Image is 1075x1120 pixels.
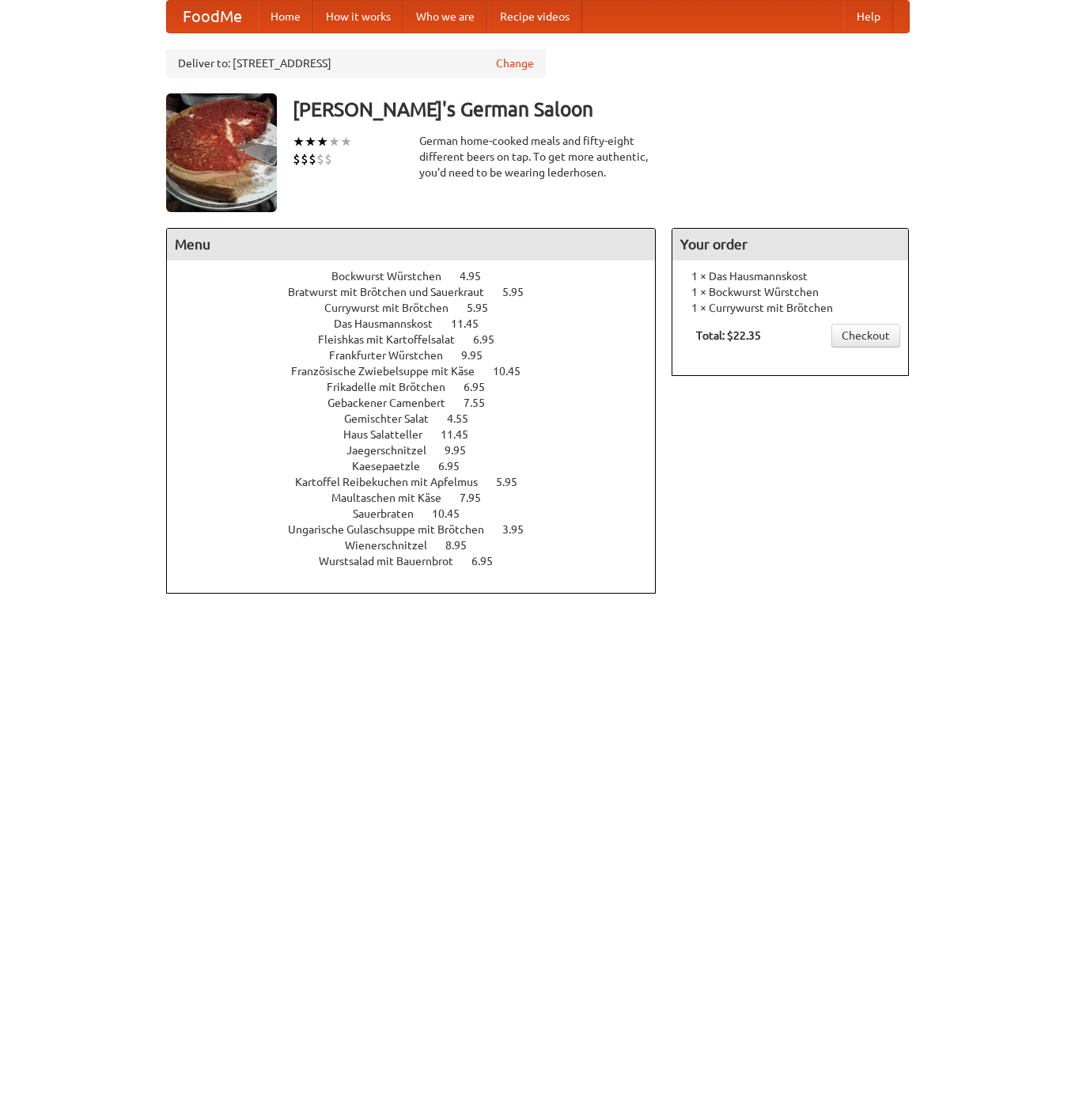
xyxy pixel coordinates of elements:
a: Who we are [403,1,487,32]
a: Wienerschnitzel 8.95 [345,539,496,552]
img: angular.jpg [166,93,277,212]
span: 11.45 [451,317,494,330]
a: Gemischter Salat 4.55 [344,412,498,425]
span: 6.95 [471,555,509,568]
li: ★ [305,133,316,150]
span: 11.45 [441,428,484,441]
span: 3.95 [502,523,539,536]
a: Französische Zwiebelsuppe mit Käse 10.45 [291,365,550,378]
span: 10.45 [432,507,475,520]
li: $ [301,150,308,168]
li: $ [324,150,332,168]
li: $ [293,150,301,168]
a: Kartoffel Reibekuchen mit Apfelmus 5.95 [295,476,547,488]
li: ★ [340,133,352,150]
h4: Your order [672,229,908,260]
span: 7.55 [464,397,501,409]
span: Kartoffel Reibekuchen mit Apfelmus [295,476,494,488]
span: 10.45 [493,365,536,378]
span: Wurstsalad mit Bauernbrot [319,555,469,568]
span: Bockwurst Würstchen [331,270,457,283]
h4: Menu [167,229,656,260]
a: Sauerbraten 10.45 [353,507,489,520]
a: Gebackener Camenbert 7.55 [327,397,514,409]
li: ★ [316,133,328,150]
b: Total: $22.35 [696,329,761,342]
span: Gemischter Salat [344,412,445,425]
span: Ungarische Gulaschsuppe mit Brötchen [288,523,500,536]
span: 6.95 [464,381,501,393]
span: Jaegerschnitzel [346,444,442,457]
a: Bockwurst Würstchen 4.95 [331,270,510,283]
span: Das Hausmannskost [334,317,449,330]
a: Das Hausmannskost 11.45 [334,317,508,330]
span: 8.95 [445,539,483,552]
li: ★ [293,133,305,150]
a: Fleishkas mit Kartoffelsalat 6.95 [318,333,524,346]
a: Frankfurter Würstchen 9.95 [329,349,512,362]
span: 9.95 [445,444,482,457]
a: Kaesepaetzle 6.95 [352,460,489,473]
span: Frikadelle mit Brötchen [327,381,461,393]
a: Frikadelle mit Brötchen 6.95 [327,381,514,393]
li: $ [308,150,316,168]
li: ★ [328,133,340,150]
span: 6.95 [438,460,475,473]
a: Haus Salatteller 11.45 [343,428,498,441]
span: Gebackener Camenbert [327,397,461,409]
a: Jaegerschnitzel 9.95 [346,444,495,457]
span: 5.95 [502,286,539,298]
a: FoodMe [167,1,258,32]
span: 9.95 [461,349,498,362]
span: 5.95 [496,476,533,488]
span: Bratwurst mit Brötchen und Sauerkraut [288,286,500,298]
span: 7.95 [460,492,497,504]
span: Sauerbraten [353,507,430,520]
a: Ungarische Gulaschsuppe mit Brötchen 3.95 [288,523,553,536]
a: Help [844,1,893,32]
span: Currywurst mit Brötchen [324,302,464,314]
div: German home-cooked meals and fifty-eight different beers on tap. To get more authentic, you'd nee... [419,133,657,180]
div: Deliver to: [STREET_ADDRESS] [166,49,546,78]
li: $ [316,150,324,168]
a: Bratwurst mit Brötchen und Sauerkraut 5.95 [288,286,553,298]
a: Checkout [831,324,900,347]
a: How it works [313,1,403,32]
span: 4.95 [460,270,497,283]
a: Change [496,55,534,71]
a: Maultaschen mit Käse 7.95 [331,492,510,504]
li: 1 × Das Hausmannskost [680,268,900,284]
a: Home [258,1,313,32]
span: Haus Salatteller [343,428,438,441]
li: 1 × Currywurst mit Brötchen [680,300,900,316]
span: Frankfurter Würstchen [329,349,459,362]
span: 4.55 [447,412,484,425]
span: Fleishkas mit Kartoffelsalat [318,333,471,346]
li: 1 × Bockwurst Würstchen [680,284,900,300]
span: Wienerschnitzel [345,539,443,552]
span: Französische Zwiebelsuppe mit Käse [291,365,490,378]
a: Recipe videos [487,1,582,32]
a: Currywurst mit Brötchen 5.95 [324,302,517,314]
span: 5.95 [467,302,504,314]
a: Wurstsalad mit Bauernbrot 6.95 [319,555,522,568]
span: Kaesepaetzle [352,460,436,473]
span: Maultaschen mit Käse [331,492,457,504]
span: 6.95 [473,333,510,346]
h3: [PERSON_NAME]'s German Saloon [293,93,910,125]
